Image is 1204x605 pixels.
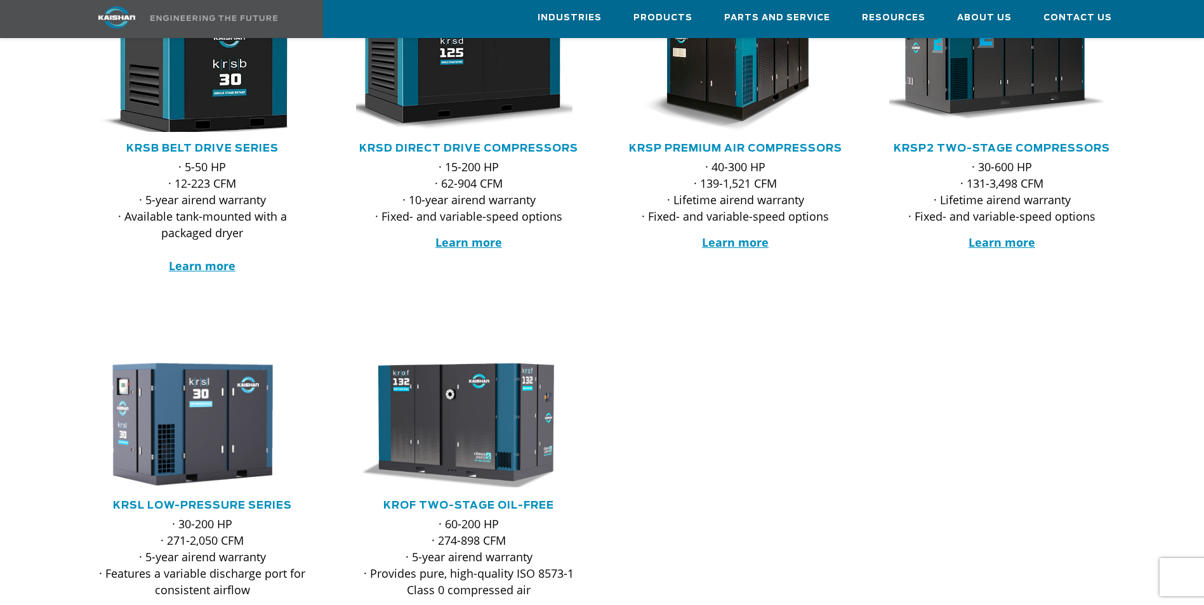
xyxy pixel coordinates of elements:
[89,360,315,489] div: krsl30
[89,516,315,598] p: · 30-200 HP · 271-2,050 CFM · 5-year airend warranty · Features a variable discharge port for con...
[1043,11,1112,25] span: Contact Us
[359,143,578,153] a: KRSD Direct Drive Compressors
[623,159,849,224] p: · 40-300 HP · 139-1,521 CFM · Lifetime airend warranty · Fixed- and variable-speed options
[862,1,925,35] a: Resources
[724,1,830,35] a: Parts and Service
[89,159,315,274] p: · 5-50 HP · 12-223 CFM · 5-year airend warranty · Available tank-mounted with a packaged dryer
[957,1,1012,35] a: About Us
[889,159,1115,224] p: · 30-600 HP · 131-3,498 CFM · Lifetime airend warranty · Fixed- and variable-speed options
[894,143,1110,153] a: KRSP2 Two-Stage Compressors
[126,143,279,153] a: KRSB Belt Drive Series
[356,360,582,489] div: krof132
[538,11,602,25] span: Industries
[862,11,925,25] span: Resources
[633,1,692,35] a: Products
[113,500,292,511] a: KRSL Low-Pressure Series
[356,159,582,224] p: · 15-200 HP · 62-904 CFM · 10-year airend warranty · Fixed- and variable-speed options
[383,500,554,511] a: KROF TWO-STAGE OIL-FREE
[169,258,235,273] a: Learn more
[69,6,164,29] img: kaishan logo
[969,235,1035,250] a: Learn more
[347,360,572,489] img: krof132
[80,360,306,489] img: krsl30
[150,15,277,21] img: Engineering the future
[702,235,769,250] a: Learn more
[629,143,842,153] a: KRSP Premium Air Compressors
[1043,1,1112,35] a: Contact Us
[633,11,692,25] span: Products
[957,11,1012,25] span: About Us
[356,516,582,598] p: · 60-200 HP · 274-898 CFM · 5-year airend warranty · Provides pure, high-quality ISO 8573-1 Class...
[435,235,502,250] a: Learn more
[724,11,830,25] span: Parts and Service
[538,1,602,35] a: Industries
